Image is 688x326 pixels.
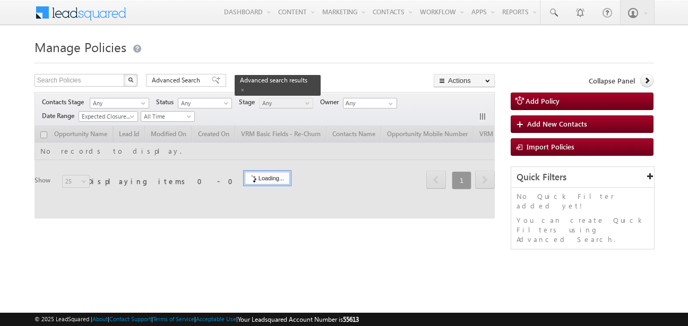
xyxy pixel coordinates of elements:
[141,112,192,121] span: All Time
[109,315,151,322] a: Contact Support
[79,111,138,122] a: Expected Closure Date
[320,97,343,107] span: Owner
[259,98,313,108] a: Any
[527,142,574,151] span: Import Policies
[517,215,649,244] p: You can create Quick Filters using Advanced Search.
[90,98,145,108] span: Any
[196,315,236,322] a: Acceptable Use
[141,111,195,122] a: All Time
[434,74,495,87] button: Actions
[511,167,654,188] div: Quick Filters
[152,76,203,85] span: Advanced Search
[42,97,88,107] span: Contacts Stage
[383,98,396,109] a: Show All Items
[42,111,79,121] span: Date Range
[153,315,194,322] a: Terms of Service
[343,315,359,323] span: 55613
[240,76,307,84] span: Advanced search results
[79,112,134,121] span: Expected Closure Date
[238,315,359,323] span: Your Leadsquared Account Number is
[178,98,229,108] span: Any
[260,98,310,108] span: Any
[156,97,178,107] span: Status
[526,96,560,105] span: Add Policy
[343,98,397,108] input: Type to Search
[245,172,290,185] div: Loading...
[92,315,108,322] a: About
[239,97,259,107] span: Stage
[90,98,149,108] a: Any
[589,76,635,86] span: Collapse Panel
[517,191,649,211] p: No Quick Filter added yet!
[128,77,133,82] img: Search
[527,119,587,128] span: Add New Contacts
[178,98,232,108] a: Any
[35,38,126,55] span: Manage Policies
[35,314,359,324] span: © 2025 LeadSquared | | | | |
